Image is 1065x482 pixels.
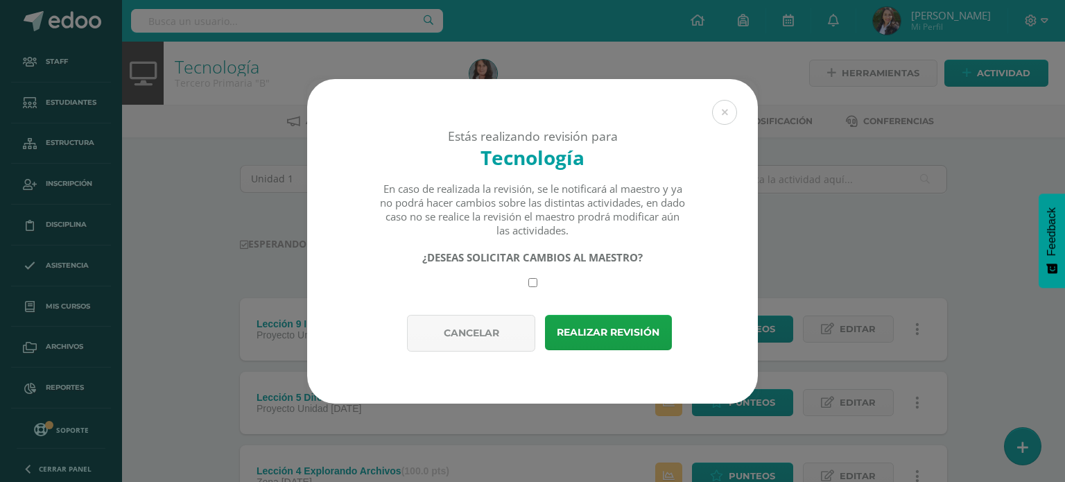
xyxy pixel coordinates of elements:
[480,144,585,171] strong: Tecnología
[331,128,734,144] div: Estás realizando revisión para
[422,250,643,264] strong: ¿DESEAS SOLICITAR CAMBIOS AL MAESTRO?
[712,100,737,125] button: Close (Esc)
[1046,207,1058,256] span: Feedback
[528,278,537,287] input: Require changes
[1039,193,1065,288] button: Feedback - Mostrar encuesta
[545,315,672,350] button: Realizar revisión
[379,182,686,237] div: En caso de realizada la revisión, se le notificará al maestro y ya no podrá hacer cambios sobre l...
[407,315,535,352] button: Cancelar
